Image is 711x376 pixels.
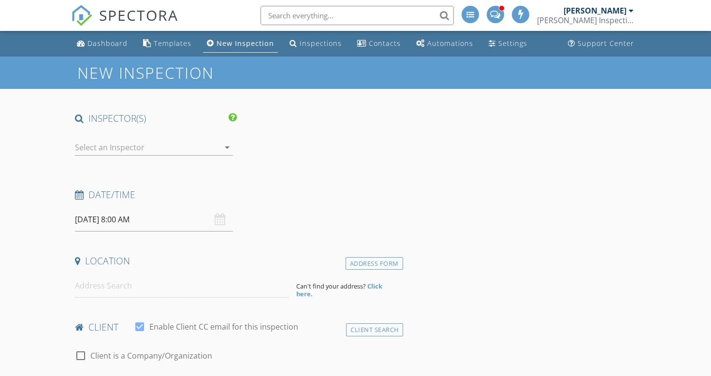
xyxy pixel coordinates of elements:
[99,5,178,25] span: SPECTORA
[154,39,191,48] div: Templates
[346,323,403,336] div: Client Search
[564,6,626,15] div: [PERSON_NAME]
[564,35,638,53] a: Support Center
[90,351,212,361] label: Client is a Company/Organization
[149,322,298,332] label: Enable Client CC email for this inspection
[346,257,403,270] div: Address Form
[217,39,274,48] div: New Inspection
[75,321,399,333] h4: client
[87,39,128,48] div: Dashboard
[75,112,237,125] h4: INSPECTOR(S)
[537,15,634,25] div: Christman Inspections, LLC
[75,208,233,231] input: Select date
[261,6,454,25] input: Search everything...
[353,35,405,53] a: Contacts
[75,274,289,298] input: Address Search
[75,255,399,267] h4: Location
[71,13,178,33] a: SPECTORA
[369,39,401,48] div: Contacts
[485,35,531,53] a: Settings
[221,142,233,153] i: arrow_drop_down
[71,5,92,26] img: The Best Home Inspection Software - Spectora
[498,39,527,48] div: Settings
[73,35,131,53] a: Dashboard
[139,35,195,53] a: Templates
[286,35,346,53] a: Inspections
[300,39,342,48] div: Inspections
[296,282,382,298] strong: Click here.
[203,35,278,53] a: New Inspection
[578,39,634,48] div: Support Center
[77,64,291,81] h1: New Inspection
[412,35,477,53] a: Automations (Advanced)
[427,39,473,48] div: Automations
[75,188,399,201] h4: Date/Time
[296,282,366,290] span: Can't find your address?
